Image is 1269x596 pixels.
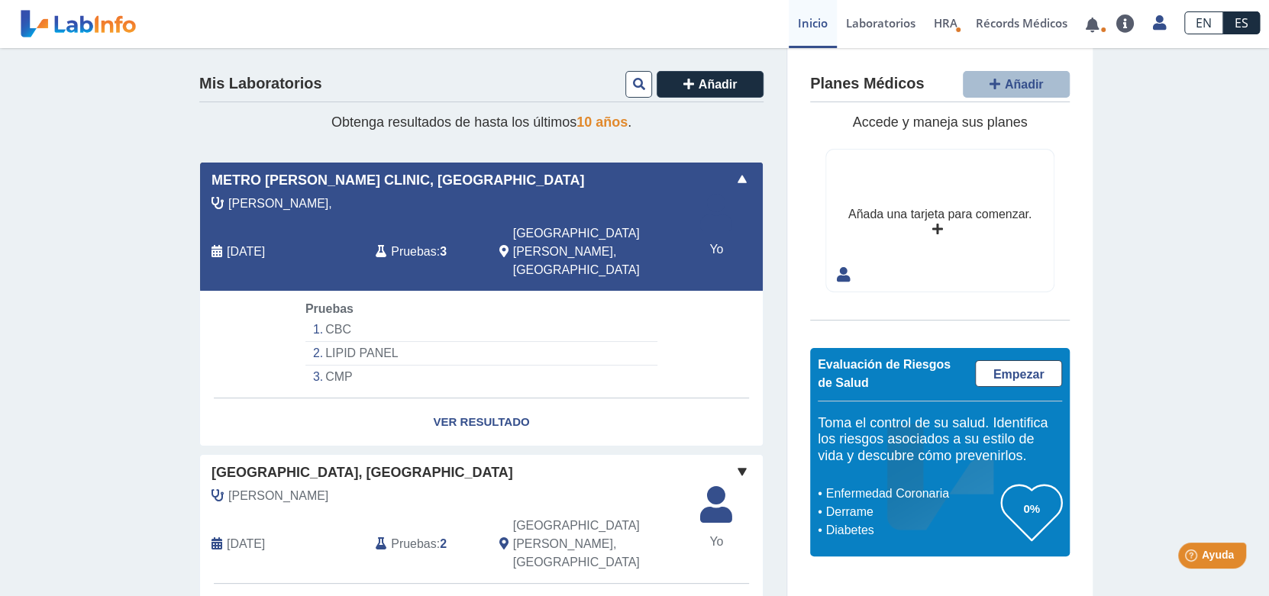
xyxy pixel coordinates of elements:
[848,205,1032,224] div: Añada una tarjeta para comenzar.
[1005,78,1044,91] span: Añadir
[1223,11,1260,34] a: ES
[211,462,513,483] span: [GEOGRAPHIC_DATA], [GEOGRAPHIC_DATA]
[818,358,951,389] span: Evaluación de Riesgos de Salud
[691,533,741,551] span: Yo
[331,114,631,130] span: Obtenga resultados de hasta los últimos .
[934,15,957,31] span: HRA
[993,368,1045,381] span: Empezar
[822,521,1001,540] li: Diabetes
[513,224,682,279] span: San Juan, PR
[305,302,354,315] span: Pruebas
[975,360,1062,387] a: Empezar
[852,114,1027,130] span: Accede y maneja sus planes
[1001,499,1062,518] h3: 0%
[364,517,487,572] div: :
[822,503,1001,521] li: Derrame
[228,195,332,213] span: Santos,
[305,342,657,366] li: LIPID PANEL
[1133,536,1252,579] iframe: Help widget launcher
[391,535,436,553] span: Pruebas
[228,487,328,505] span: Canales, Nicolle
[440,245,447,258] b: 3
[963,71,1070,98] button: Añadir
[305,318,657,342] li: CBC
[691,240,741,259] span: Yo
[576,114,628,130] span: 10 años
[227,243,265,261] span: 2025-08-21
[364,224,487,279] div: :
[211,170,584,191] span: Metro [PERSON_NAME] Clinic, [GEOGRAPHIC_DATA]
[818,415,1062,465] h5: Toma el control de su salud. Identifica los riesgos asociados a su estilo de vida y descubre cómo...
[822,485,1001,503] li: Enfermedad Coronaria
[199,75,321,93] h4: Mis Laboratorios
[227,535,265,553] span: 2025-05-30
[305,366,657,388] li: CMP
[200,398,763,446] a: Ver Resultado
[513,517,682,572] span: San Juan, PR
[440,537,447,550] b: 2
[1184,11,1223,34] a: EN
[391,243,436,261] span: Pruebas
[657,71,764,98] button: Añadir
[699,78,738,91] span: Añadir
[810,75,924,93] h4: Planes Médicos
